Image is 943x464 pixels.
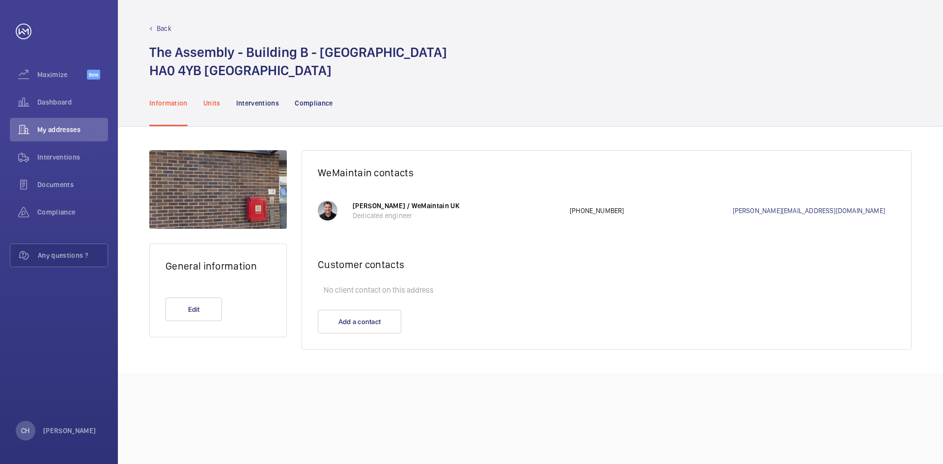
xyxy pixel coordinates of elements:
[157,24,171,33] p: Back
[318,310,401,333] button: Add a contact
[37,207,108,217] span: Compliance
[570,206,733,216] p: [PHONE_NUMBER]
[38,250,108,260] span: Any questions ?
[37,97,108,107] span: Dashboard
[21,426,29,436] p: CH
[203,98,221,108] p: Units
[318,280,895,300] p: No client contact on this address
[166,260,271,272] h2: General information
[353,211,560,220] p: Dedicated engineer
[149,98,188,108] p: Information
[37,180,108,190] span: Documents
[37,152,108,162] span: Interventions
[353,201,560,211] p: [PERSON_NAME] / WeMaintain UK
[318,166,895,179] h2: WeMaintain contacts
[87,70,100,80] span: Beta
[166,298,222,321] button: Edit
[236,98,279,108] p: Interventions
[37,125,108,135] span: My addresses
[318,258,895,271] h2: Customer contacts
[733,206,896,216] a: [PERSON_NAME][EMAIL_ADDRESS][DOMAIN_NAME]
[43,426,96,436] p: [PERSON_NAME]
[295,98,333,108] p: Compliance
[37,70,87,80] span: Maximize
[149,43,447,80] h1: The Assembly - Building B - [GEOGRAPHIC_DATA] HA0 4YB [GEOGRAPHIC_DATA]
